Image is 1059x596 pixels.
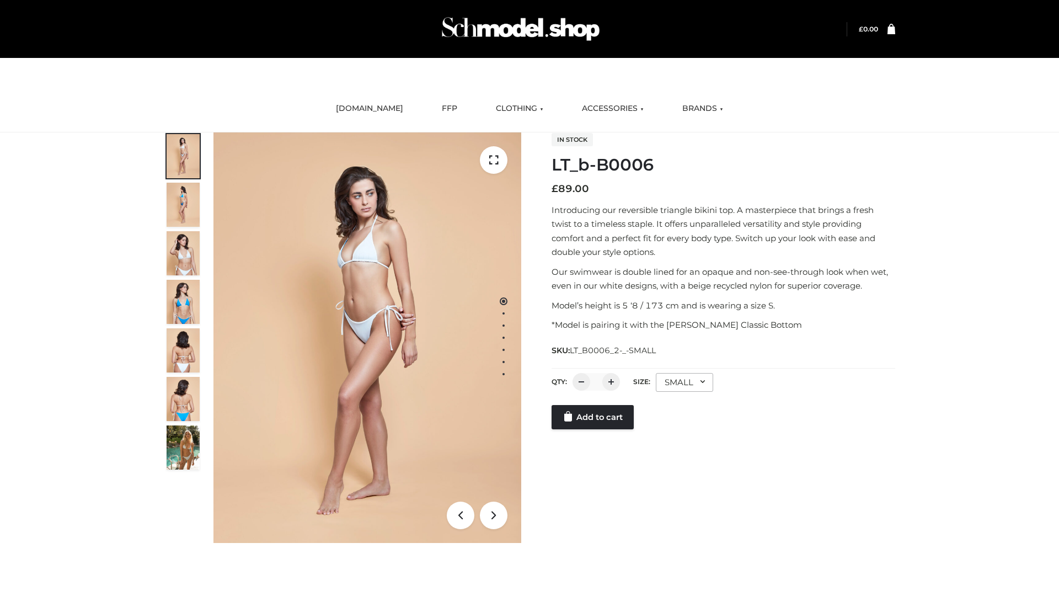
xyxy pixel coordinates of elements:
a: Add to cart [552,405,634,429]
div: SMALL [656,373,713,392]
p: *Model is pairing it with the [PERSON_NAME] Classic Bottom [552,318,895,332]
span: SKU: [552,344,657,357]
label: Size: [633,377,650,386]
bdi: 0.00 [859,25,878,33]
img: Schmodel Admin 964 [438,7,603,51]
label: QTY: [552,377,567,386]
a: ACCESSORIES [574,97,652,121]
img: ArielClassicBikiniTop_CloudNine_AzureSky_OW114ECO_1-scaled.jpg [167,134,200,178]
a: BRANDS [674,97,731,121]
img: ArielClassicBikiniTop_CloudNine_AzureSky_OW114ECO_2-scaled.jpg [167,183,200,227]
img: ArielClassicBikiniTop_CloudNine_AzureSky_OW114ECO_3-scaled.jpg [167,231,200,275]
span: LT_B0006_2-_-SMALL [570,345,656,355]
img: Arieltop_CloudNine_AzureSky2.jpg [167,425,200,470]
a: [DOMAIN_NAME] [328,97,411,121]
bdi: 89.00 [552,183,589,195]
p: Our swimwear is double lined for an opaque and non-see-through look when wet, even in our white d... [552,265,895,293]
img: ArielClassicBikiniTop_CloudNine_AzureSky_OW114ECO_7-scaled.jpg [167,328,200,372]
a: FFP [434,97,466,121]
img: ArielClassicBikiniTop_CloudNine_AzureSky_OW114ECO_4-scaled.jpg [167,280,200,324]
a: CLOTHING [488,97,552,121]
img: ArielClassicBikiniTop_CloudNine_AzureSky_OW114ECO_1 [213,132,521,543]
img: ArielClassicBikiniTop_CloudNine_AzureSky_OW114ECO_8-scaled.jpg [167,377,200,421]
p: Introducing our reversible triangle bikini top. A masterpiece that brings a fresh twist to a time... [552,203,895,259]
p: Model’s height is 5 ‘8 / 173 cm and is wearing a size S. [552,299,895,313]
span: £ [859,25,863,33]
span: £ [552,183,558,195]
span: In stock [552,133,593,146]
a: £0.00 [859,25,878,33]
h1: LT_b-B0006 [552,155,895,175]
